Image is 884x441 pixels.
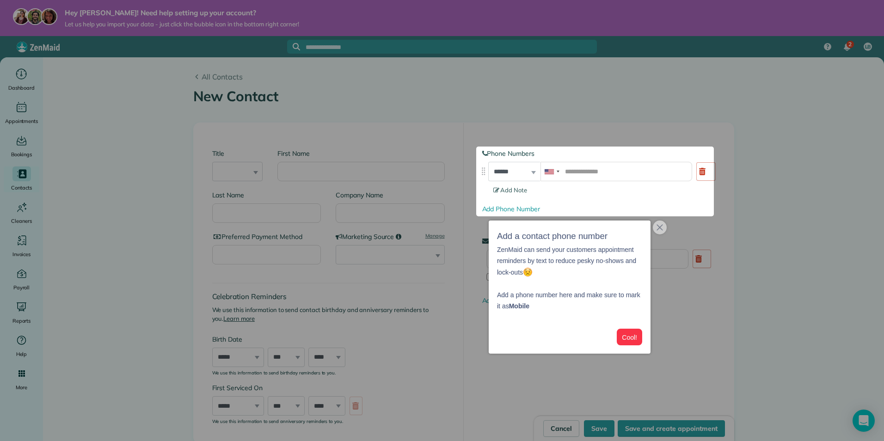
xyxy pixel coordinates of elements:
p: ZenMaid can send your customers appointment reminders by text to reduce pesky no-shows and lock-outs [497,244,642,278]
button: Cool! [617,329,642,346]
strong: Mobile [509,302,529,310]
div: United States: +1 [541,162,562,181]
p: Add a phone number here and make sure to mark it as [497,278,642,312]
h3: Add a contact phone number [497,229,642,244]
img: drag_indicator-119b368615184ecde3eda3c64c821f6cf29d3e2b97b89ee44bc31753036683e5.png [479,166,488,176]
button: close, [653,220,667,234]
a: Add Phone Number [482,205,540,213]
img: :worried: [523,267,533,277]
span: Add Note [493,186,528,194]
label: Phone Numbers [482,149,715,158]
div: Add a contact phone numberZenMaid can send your customers appointment reminders by text to reduce... [489,220,651,354]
